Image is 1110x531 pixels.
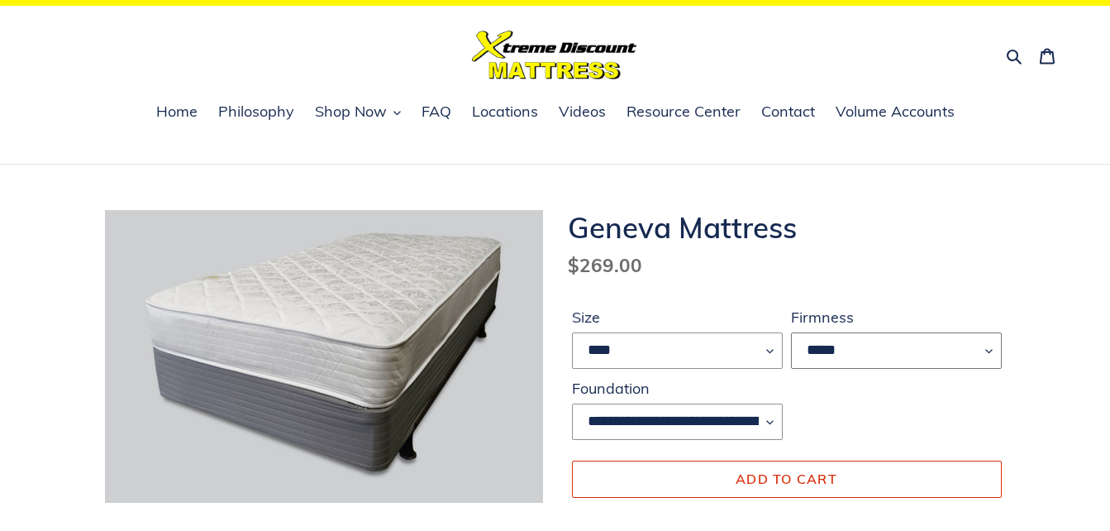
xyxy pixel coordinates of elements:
[626,102,741,122] span: Resource Center
[218,102,294,122] span: Philosophy
[568,253,642,277] span: $269.00
[472,102,538,122] span: Locations
[315,102,387,122] span: Shop Now
[753,100,823,125] a: Contact
[827,100,963,125] a: Volume Accounts
[572,461,1002,497] button: Add to cart
[736,471,837,487] span: Add to cart
[156,102,198,122] span: Home
[791,306,1002,328] label: Firmness
[550,100,614,125] a: Videos
[559,102,606,122] span: Videos
[307,100,409,125] button: Shop Now
[618,100,749,125] a: Resource Center
[413,100,460,125] a: FAQ
[761,102,815,122] span: Contact
[148,100,206,125] a: Home
[572,306,783,328] label: Size
[572,377,783,399] label: Foundation
[422,102,451,122] span: FAQ
[472,31,637,79] img: Xtreme Discount Mattress
[568,210,1006,245] h1: Geneva Mattress
[210,100,303,125] a: Philosophy
[464,100,546,125] a: Locations
[836,102,955,122] span: Volume Accounts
